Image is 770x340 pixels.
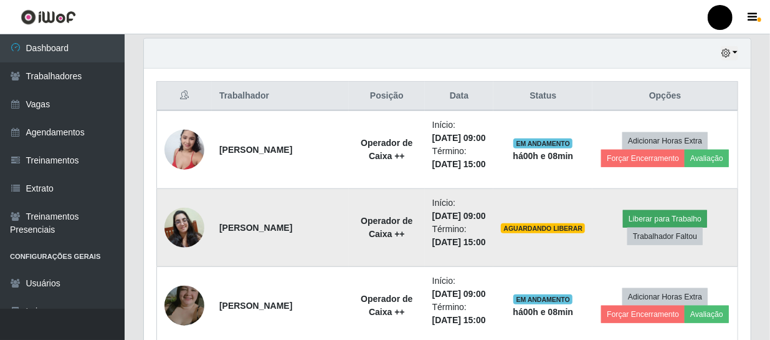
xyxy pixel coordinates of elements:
button: Forçar Encerramento [601,150,685,167]
th: Opções [592,82,738,111]
button: Adicionar Horas Extra [622,132,708,150]
strong: há 00 h e 08 min [513,151,574,161]
li: Início: [432,197,487,223]
li: Término: [432,301,487,327]
strong: Operador de Caixa ++ [361,294,412,317]
button: Trabalhador Faltou [627,228,703,245]
span: EM ANDAMENTO [513,138,573,148]
li: Término: [432,145,487,171]
strong: [PERSON_NAME] [219,223,292,233]
img: CoreUI Logo [21,9,76,25]
th: Trabalhador [212,82,349,111]
button: Forçar Encerramento [601,306,685,323]
button: Avaliação [685,150,729,167]
span: AGUARDANDO LIBERAR [501,223,585,233]
strong: Operador de Caixa ++ [361,138,412,161]
th: Status [493,82,592,111]
time: [DATE] 09:00 [432,289,486,299]
time: [DATE] 15:00 [432,159,486,169]
button: Liberar para Trabalho [623,210,707,228]
time: [DATE] 09:00 [432,211,486,221]
time: [DATE] 15:00 [432,237,486,247]
time: [DATE] 09:00 [432,133,486,143]
li: Início: [432,274,487,301]
li: Início: [432,119,487,145]
strong: [PERSON_NAME] [219,301,292,311]
img: 1743531508454.jpeg [164,123,204,176]
th: Data [425,82,494,111]
strong: há 00 h e 08 min [513,307,574,317]
img: 1754064940964.jpeg [164,208,204,248]
button: Adicionar Horas Extra [622,288,708,306]
li: Término: [432,223,487,249]
time: [DATE] 15:00 [432,315,486,325]
button: Avaliação [685,306,729,323]
strong: [PERSON_NAME] [219,145,292,155]
span: EM ANDAMENTO [513,294,573,304]
strong: Operador de Caixa ++ [361,216,412,239]
th: Posição [349,82,425,111]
